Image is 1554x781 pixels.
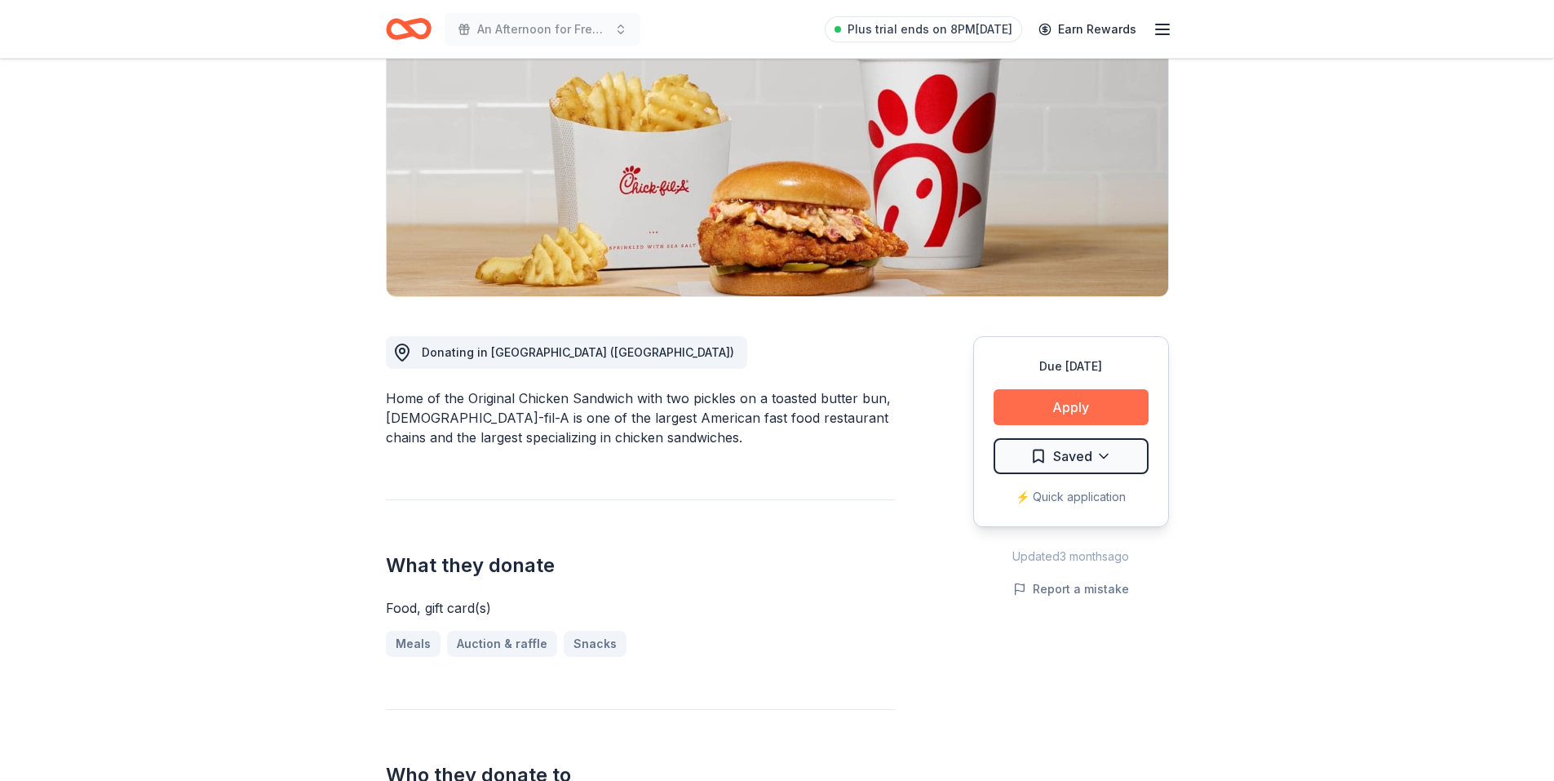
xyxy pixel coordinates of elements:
[447,631,557,657] a: Auction & raffle
[994,389,1149,425] button: Apply
[386,598,895,618] div: Food, gift card(s)
[477,20,608,39] span: An Afternoon for Freedom: Celebrating 20 years of Impact
[1053,446,1092,467] span: Saved
[386,552,895,579] h2: What they donate
[1013,579,1129,599] button: Report a mistake
[848,20,1012,39] span: Plus trial ends on 8PM[DATE]
[994,357,1149,376] div: Due [DATE]
[825,16,1022,42] a: Plus trial ends on 8PM[DATE]
[422,345,734,359] span: Donating in [GEOGRAPHIC_DATA] ([GEOGRAPHIC_DATA])
[564,631,626,657] a: Snacks
[994,487,1149,507] div: ⚡️ Quick application
[973,547,1169,566] div: Updated 3 months ago
[386,10,432,48] a: Home
[386,631,441,657] a: Meals
[994,438,1149,474] button: Saved
[445,13,640,46] button: An Afternoon for Freedom: Celebrating 20 years of Impact
[386,388,895,447] div: Home of the Original Chicken Sandwich with two pickles on a toasted butter bun, [DEMOGRAPHIC_DATA...
[1029,15,1146,44] a: Earn Rewards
